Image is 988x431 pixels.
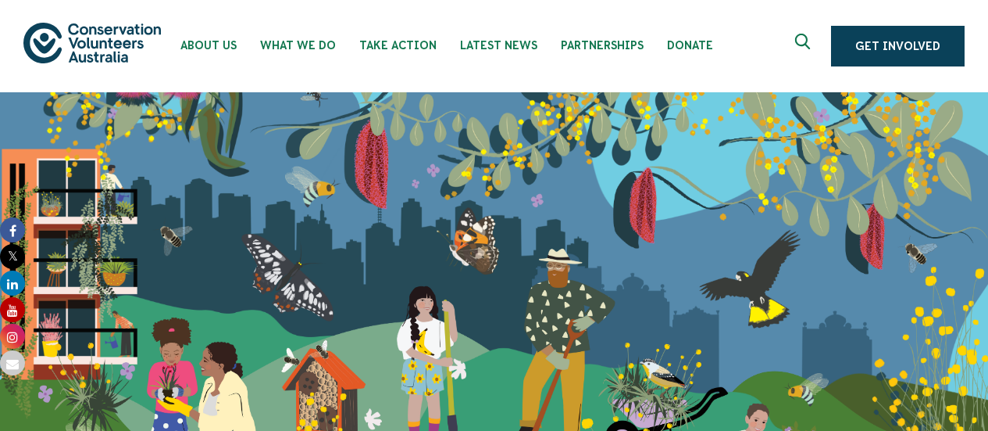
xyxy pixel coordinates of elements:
[786,27,823,65] button: Expand search box Close search box
[359,39,437,52] span: Take Action
[667,39,713,52] span: Donate
[561,39,644,52] span: Partnerships
[831,26,965,66] a: Get Involved
[260,39,336,52] span: What We Do
[23,23,161,63] img: logo.svg
[460,39,537,52] span: Latest News
[795,34,815,59] span: Expand search box
[180,39,237,52] span: About Us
